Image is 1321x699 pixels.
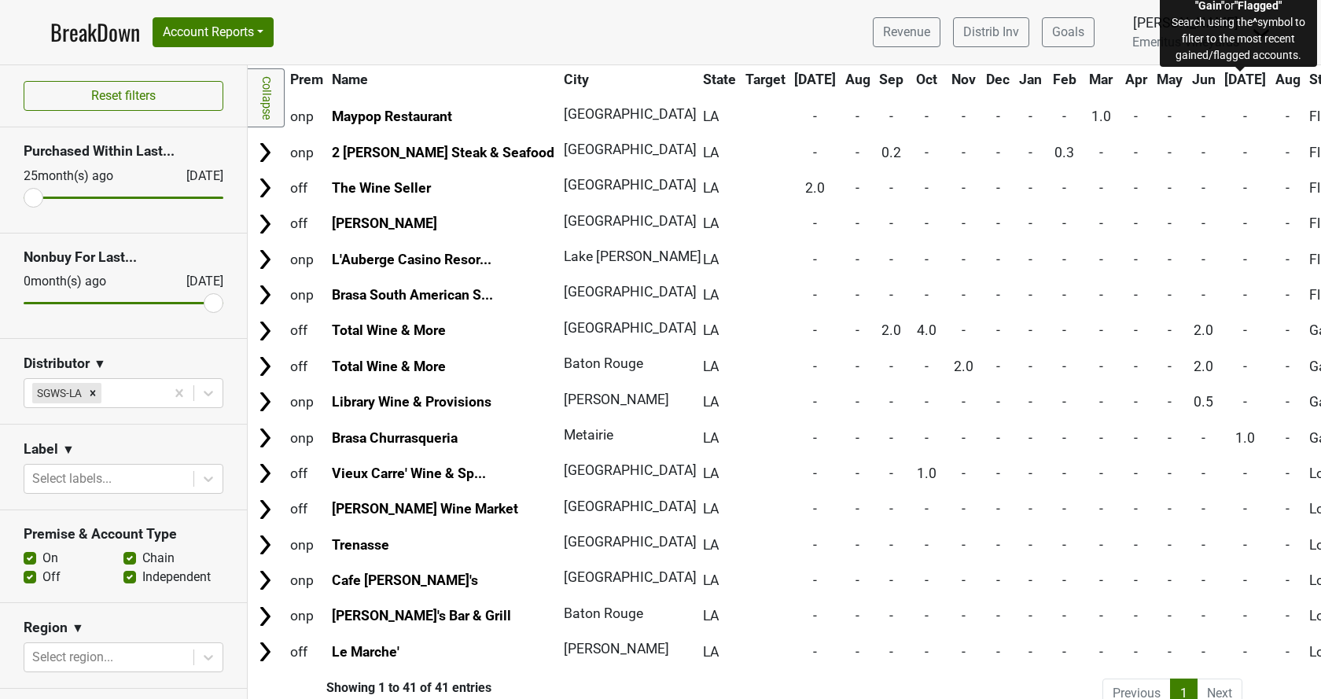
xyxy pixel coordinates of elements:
span: - [1028,359,1032,374]
span: - [1168,215,1172,231]
a: BreakDown [50,16,140,49]
span: Name [332,72,368,87]
td: onp [286,278,327,312]
span: LA [703,287,719,303]
span: - [996,252,1000,267]
img: Arrow right [253,248,277,271]
span: - [996,359,1000,374]
td: onp [286,100,327,134]
span: - [1168,394,1172,410]
span: 2.0 [1194,359,1213,374]
span: - [1168,501,1172,517]
td: onp [286,528,327,561]
span: - [1286,430,1290,446]
td: onp [286,242,327,276]
th: Feb: activate to sort column ascending [1047,65,1083,94]
span: - [856,287,859,303]
span: - [1062,394,1066,410]
button: Account Reports [153,17,274,47]
span: LA [703,215,719,231]
h3: Premise & Account Type [24,526,223,543]
span: - [962,215,966,231]
span: - [1028,145,1032,160]
span: - [1201,252,1205,267]
span: ▼ [72,619,84,638]
span: - [1201,145,1205,160]
th: Sep: activate to sort column ascending [876,65,908,94]
span: - [889,537,893,553]
span: - [856,322,859,338]
span: - [962,537,966,553]
span: - [1028,537,1032,553]
span: - [1134,145,1138,160]
span: 2.0 [954,359,973,374]
span: - [1286,109,1290,124]
span: - [1062,215,1066,231]
td: off [286,171,327,204]
img: Arrow right [253,355,277,378]
span: - [1243,394,1247,410]
span: - [1028,287,1032,303]
span: [GEOGRAPHIC_DATA] [564,534,697,550]
th: Prem: activate to sort column ascending [286,65,327,94]
span: - [996,180,1000,196]
span: - [1028,394,1032,410]
span: - [1243,287,1247,303]
span: - [925,145,929,160]
span: - [889,501,893,517]
th: State: activate to sort column ascending [699,65,740,94]
span: [GEOGRAPHIC_DATA] [564,498,697,514]
a: Collapse [248,68,285,127]
span: - [996,430,1000,446]
span: - [813,537,817,553]
div: Remove SGWS-LA [84,383,101,403]
span: - [1134,252,1138,267]
span: - [1168,322,1172,338]
span: - [889,252,893,267]
span: LA [703,322,719,338]
a: Trenasse [332,537,389,553]
span: - [1134,465,1138,481]
span: - [996,215,1000,231]
img: Arrow right [253,498,277,521]
a: Maypop Restaurant [332,109,452,124]
span: - [1134,322,1138,338]
span: - [925,359,929,374]
span: - [856,430,859,446]
span: Emeritus Vineyards [1132,35,1239,50]
span: - [925,215,929,231]
span: - [1099,359,1103,374]
img: Arrow right [253,176,277,200]
span: - [996,145,1000,160]
th: Dec: activate to sort column ascending [982,65,1014,94]
span: - [813,145,817,160]
a: Total Wine & More [332,322,446,338]
span: - [962,501,966,517]
span: 1.0 [1091,109,1111,124]
span: - [962,322,966,338]
span: - [1243,252,1247,267]
a: L'Auberge Casino Resor... [332,252,491,267]
span: LA [703,145,719,160]
span: - [925,180,929,196]
span: - [1062,430,1066,446]
td: onp [286,421,327,454]
span: - [996,537,1000,553]
a: Distrib Inv [953,17,1029,47]
span: 1.0 [917,465,936,481]
span: - [1243,145,1247,160]
span: - [813,252,817,267]
th: Jan: activate to sort column ascending [1015,65,1046,94]
a: [PERSON_NAME] [332,215,437,231]
a: Library Wine & Provisions [332,394,491,410]
span: 2.0 [1194,322,1213,338]
span: - [1201,501,1205,517]
span: - [889,215,893,231]
span: - [1134,287,1138,303]
span: - [1286,501,1290,517]
span: - [1099,252,1103,267]
div: [DATE] [172,272,223,291]
span: - [996,465,1000,481]
span: - [962,430,966,446]
span: - [1201,430,1205,446]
